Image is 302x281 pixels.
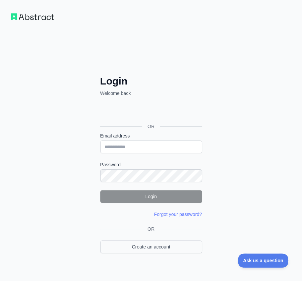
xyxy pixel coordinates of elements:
span: OR [142,123,160,130]
iframe: Toggle Customer Support [238,254,289,268]
p: Welcome back [100,90,202,97]
label: Email address [100,132,202,139]
button: Login [100,190,202,203]
a: Forgot your password? [154,212,202,217]
img: Workflow [11,13,54,20]
label: Password [100,161,202,168]
h2: Login [100,75,202,87]
span: OR [145,226,157,232]
a: Create an account [100,240,202,253]
iframe: Przycisk Zaloguj się przez Google [97,104,204,119]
